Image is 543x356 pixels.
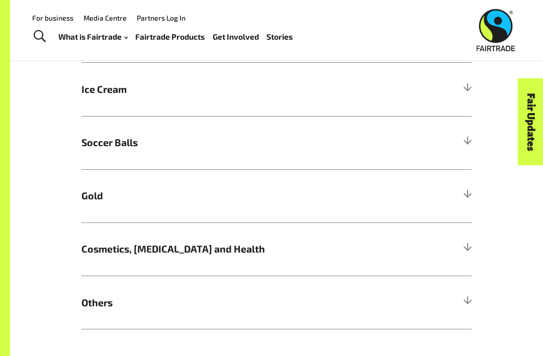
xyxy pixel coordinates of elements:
[81,135,374,150] span: Soccer Balls
[266,30,293,44] a: Stories
[213,30,259,44] a: Get Involved
[58,30,128,44] a: What is Fairtrade
[135,30,205,44] a: Fairtrade Products
[81,188,374,203] span: Gold
[83,14,127,22] a: Media Centre
[137,14,186,22] a: Partners Log In
[81,242,374,256] span: Cosmetics, [MEDICAL_DATA] and Health
[32,14,73,22] a: For business
[81,295,374,310] span: Others
[81,82,374,96] span: Ice Cream
[27,24,52,49] a: Toggle Search
[476,9,515,51] img: Fairtrade Australia New Zealand logo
